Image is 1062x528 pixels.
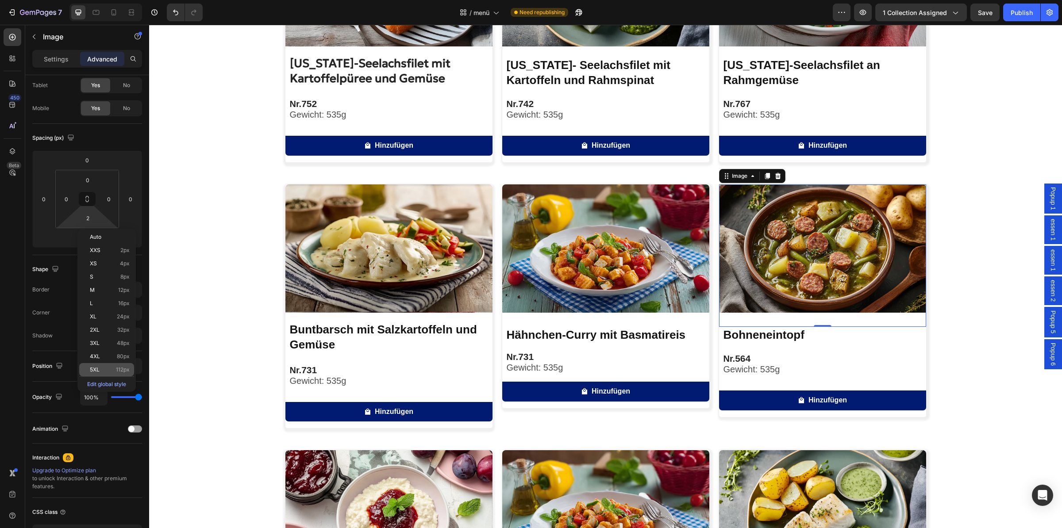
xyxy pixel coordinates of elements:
[357,32,560,64] h2: [US_STATE]- Seelachsfilet mit Kartoffeln und Rahmspinat
[90,260,97,267] span: XS
[1003,4,1040,21] button: Publish
[358,338,414,348] span: Gewicht: 535g
[358,327,369,337] strong: Nr.
[79,376,134,390] p: Edit global style
[116,367,130,373] span: 112px
[574,74,586,84] strong: Nr.
[141,351,197,361] span: Gewicht: 535g
[37,192,50,206] input: 0
[357,302,560,319] a: Hähnchen-Curry mit Basmatireis
[152,74,168,84] strong: 752
[875,4,967,21] button: 1 collection assigned
[90,300,93,306] span: L
[570,160,777,288] img: gempages_576159782218498634-28b07fa3-9848-4418-a760-4559e547578b.png
[167,4,203,21] div: Undo/Redo
[90,327,100,333] span: 2XL
[900,318,908,341] span: Popup 6
[519,8,565,16] span: Need republishing
[574,340,631,349] span: Gewicht: 535g
[7,162,21,169] div: Beta
[442,115,481,127] div: Hinzufügen
[90,314,96,320] span: XL
[44,54,69,64] p: Settings
[573,32,777,64] a: [US_STATE]-Seelachsfilet an Rahmgemüse
[369,74,385,84] strong: 742
[32,360,65,372] div: Position
[32,286,50,294] div: Border
[149,25,1062,528] iframe: Design area
[120,247,130,253] span: 2px
[659,369,698,382] div: Hinzufügen
[58,7,62,18] p: 7
[140,339,343,363] div: Rich Text Editor. Editing area: main
[32,81,48,89] div: Tablet
[357,326,560,350] div: Rich Text Editor. Editing area: main
[442,360,481,373] div: Hinzufügen
[970,4,1000,21] button: Save
[117,327,130,333] span: 32px
[469,8,472,17] span: /
[900,162,908,185] span: Popup 1
[90,340,100,346] span: 3XL
[900,194,908,216] span: essen 1
[91,81,100,89] span: Yes
[123,81,130,89] span: No
[90,234,101,240] span: Auto
[102,192,115,206] input: 0px
[900,255,908,277] span: essen 2
[90,274,93,280] span: S
[32,332,53,340] div: Shadow
[581,147,600,155] div: Image
[120,274,130,280] span: 8px
[32,104,49,112] div: Mobile
[141,85,197,95] span: Gewicht: 535g
[883,8,947,17] span: 1 collection assigned
[32,309,50,317] div: Corner
[90,247,100,253] span: XXS
[1011,8,1033,17] div: Publish
[586,74,601,84] strong: 767
[152,340,168,350] strong: 731
[32,467,142,490] div: to unlock Interaction & other premium features.
[32,423,70,435] div: Animation
[353,160,560,288] img: gempages_576159782218498634-8ab71293-ad4d-4cb9-b09a-93b1bc6abd41.png
[570,366,777,386] button: Hinzufügen
[136,111,343,131] button: Hinzufügen
[1032,485,1053,506] div: Open Intercom Messenger
[4,4,66,21] button: 7
[369,327,385,337] strong: 731
[118,300,130,306] span: 16px
[140,297,343,329] a: Buntbarsch mit Salzkartoffeln und Gemüse
[79,173,96,187] input: 0px
[586,329,601,339] strong: 564
[573,302,777,319] h2: Bohneneintopf
[124,192,137,206] input: 0
[117,340,130,346] span: 48px
[32,264,61,275] div: Shape
[91,104,100,112] span: Yes
[32,508,66,516] div: CSS class
[226,381,264,394] div: Hinzufügen
[123,104,130,112] span: No
[900,225,908,246] span: essen 1
[120,260,130,267] span: 4px
[358,74,369,84] strong: Nr.
[226,115,264,127] div: Hinzufügen
[78,153,96,167] input: 0
[900,286,908,309] span: Popup 5
[32,467,142,474] div: Upgrade to Optimize plan
[90,353,100,360] span: 4XL
[574,329,586,339] strong: Nr.
[8,94,21,101] div: 450
[659,115,698,127] div: Hinzufügen
[81,389,107,405] input: Auto
[87,54,117,64] p: Advanced
[118,287,130,293] span: 12px
[141,341,153,350] strong: Nr.
[117,353,130,360] span: 80px
[140,31,343,62] a: [US_STATE]-Seelachsfilet mit Kartoffelpüree und Gemüse
[32,391,64,403] div: Opacity
[978,9,993,16] span: Save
